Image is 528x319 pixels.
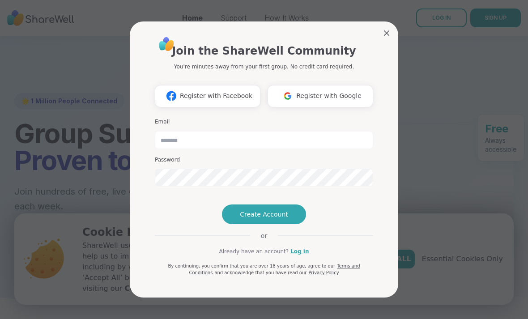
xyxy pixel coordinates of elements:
p: You're minutes away from your first group. No credit card required. [174,63,354,71]
h1: Join the ShareWell Community [172,43,356,59]
img: ShareWell Logomark [279,88,296,104]
h3: Email [155,118,373,126]
span: Register with Facebook [180,91,252,101]
button: Register with Google [268,85,373,107]
a: Log in [290,247,309,255]
a: Terms and Conditions [189,264,360,275]
img: ShareWell Logo [157,34,177,54]
span: and acknowledge that you have read our [214,270,307,275]
a: Privacy Policy [308,270,339,275]
span: Already have an account? [219,247,289,255]
h3: Password [155,156,373,164]
img: ShareWell Logomark [163,88,180,104]
span: or [250,231,278,240]
button: Create Account [222,204,306,224]
span: By continuing, you confirm that you are over 18 years of age, agree to our [168,264,335,268]
span: Create Account [240,210,288,219]
span: Register with Google [296,91,362,101]
button: Register with Facebook [155,85,260,107]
